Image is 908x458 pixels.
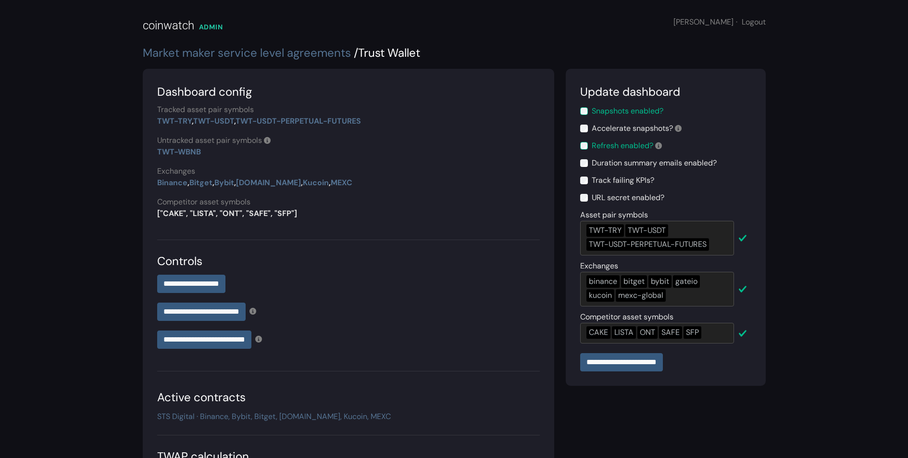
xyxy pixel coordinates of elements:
div: Trust Wallet [143,44,766,62]
a: TWT-USDT [193,116,234,126]
strong: , , [157,116,361,126]
label: Competitor asset symbols [157,196,250,208]
label: URL secret enabled? [592,192,664,204]
a: Market maker service level agreements [143,45,351,60]
a: Bybit [214,178,234,188]
div: kucoin [586,289,614,302]
a: TWT-USDT-PERPETUAL-FUTURES [236,116,361,126]
label: Asset pair symbols [580,209,648,221]
span: / [354,45,358,60]
label: Track failing KPIs? [592,175,654,186]
a: Bitget [189,178,212,188]
label: Refresh enabled? [592,140,662,152]
div: coinwatch [143,17,194,34]
label: Duration summary emails enabled? [592,157,717,169]
div: TWT-USDT [625,224,668,237]
label: Tracked asset pair symbols [157,104,254,115]
label: Exchanges [157,165,195,177]
div: gateio [673,275,700,288]
div: LISTA [612,326,636,339]
div: Controls [157,253,540,270]
strong: , , , , , [157,178,352,188]
div: ADMIN [199,22,223,32]
a: Logout [742,17,766,27]
label: Accelerate snapshots? [592,123,682,134]
div: binance [586,275,620,288]
div: [PERSON_NAME] [673,16,766,28]
div: Update dashboard [580,83,751,101]
label: Exchanges [580,260,618,272]
div: CAKE [586,326,610,339]
span: · [736,17,737,27]
div: ONT [637,326,658,339]
label: Untracked asset pair symbols [157,135,271,146]
a: Binance [157,178,187,188]
div: SAFE [659,326,682,339]
div: mexc-global [616,289,666,302]
div: bybit [648,275,672,288]
a: STS Digital · Binance, Bybit, Bitget, [DOMAIN_NAME], Kucoin, MEXC [157,411,391,421]
div: bitget [621,275,647,288]
a: [DOMAIN_NAME] [236,178,301,188]
strong: ["CAKE", "LISTA", "ONT", "SAFE", "SFP"] [157,208,297,218]
label: Competitor asset symbols [580,311,673,323]
div: SFP [684,326,701,339]
a: MEXC [331,178,352,188]
div: TWT-TRY [586,224,624,237]
a: TWT-TRY [157,116,192,126]
div: Dashboard config [157,83,540,101]
label: Snapshots enabled? [592,105,663,117]
a: Kucoin [303,178,329,188]
a: TWT-WBNB [157,147,201,157]
div: TWT-USDT-PERPETUAL-FUTURES [586,238,709,251]
div: Active contracts [157,389,540,406]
